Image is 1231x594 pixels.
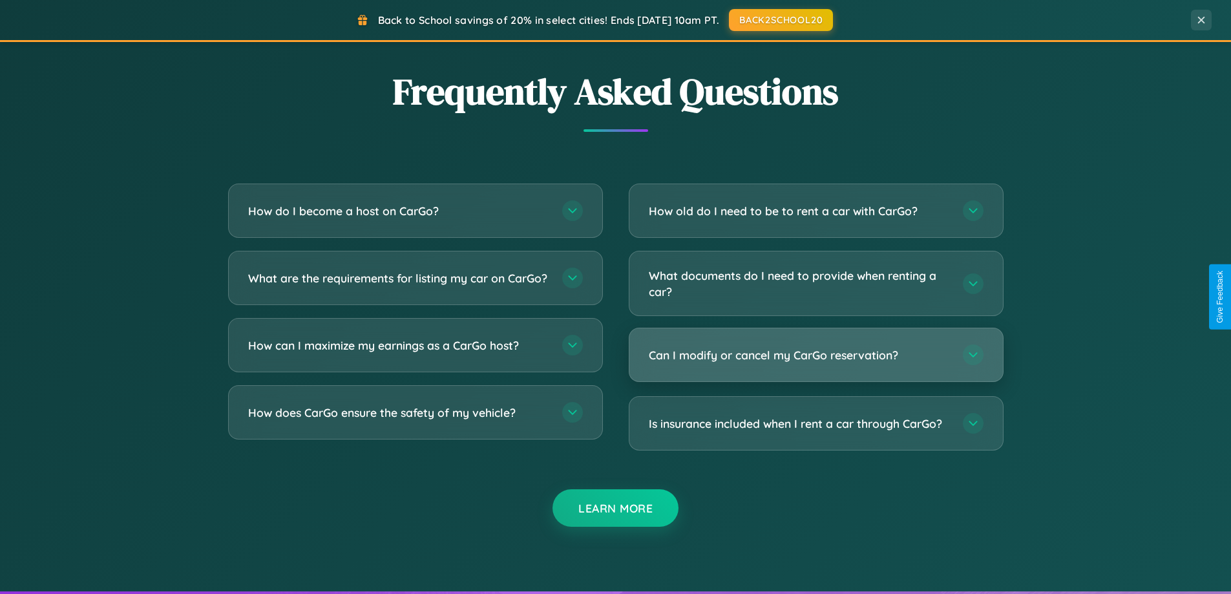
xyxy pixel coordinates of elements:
span: Back to School savings of 20% in select cities! Ends [DATE] 10am PT. [378,14,719,27]
h3: How do I become a host on CarGo? [248,203,549,219]
h3: What are the requirements for listing my car on CarGo? [248,270,549,286]
h3: How old do I need to be to rent a car with CarGo? [649,203,950,219]
h2: Frequently Asked Questions [228,67,1004,116]
h3: Is insurance included when I rent a car through CarGo? [649,416,950,432]
h3: Can I modify or cancel my CarGo reservation? [649,347,950,363]
h3: How does CarGo ensure the safety of my vehicle? [248,405,549,421]
button: BACK2SCHOOL20 [729,9,833,31]
button: Learn More [552,489,679,527]
h3: How can I maximize my earnings as a CarGo host? [248,337,549,354]
div: Give Feedback [1215,271,1225,323]
h3: What documents do I need to provide when renting a car? [649,268,950,299]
